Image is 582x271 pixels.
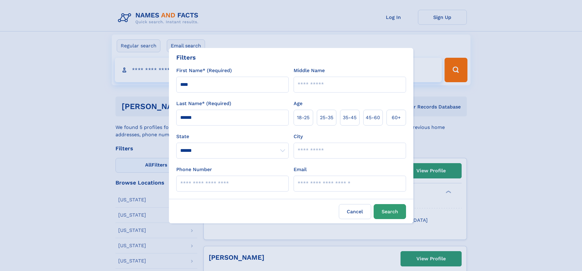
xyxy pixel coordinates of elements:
[176,67,232,74] label: First Name* (Required)
[392,114,401,121] span: 60+
[176,100,231,107] label: Last Name* (Required)
[294,100,302,107] label: Age
[176,166,212,173] label: Phone Number
[176,53,196,62] div: Filters
[320,114,333,121] span: 25‑35
[343,114,357,121] span: 35‑45
[374,204,406,219] button: Search
[366,114,380,121] span: 45‑60
[294,133,303,140] label: City
[339,204,371,219] label: Cancel
[297,114,309,121] span: 18‑25
[176,133,289,140] label: State
[294,166,307,173] label: Email
[294,67,325,74] label: Middle Name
